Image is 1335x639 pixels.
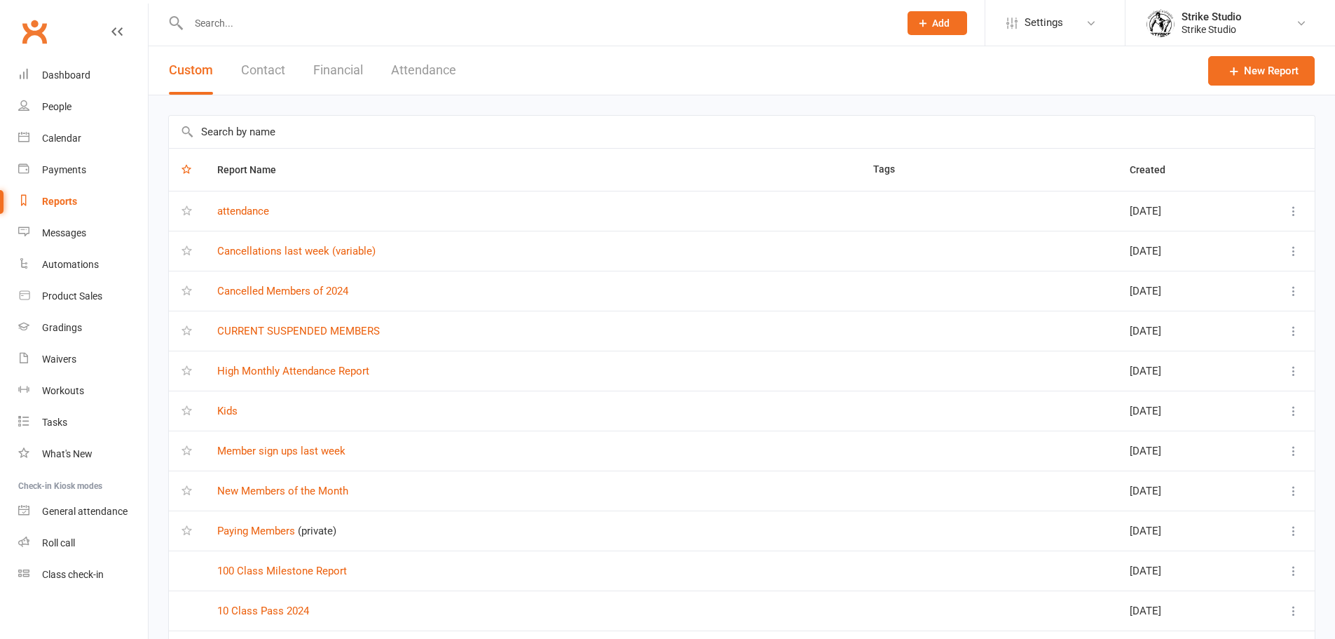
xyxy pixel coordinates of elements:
[1117,551,1245,591] td: [DATE]
[42,196,77,207] div: Reports
[217,565,347,577] a: 100 Class Milestone Report
[217,205,269,217] a: attendance
[18,91,148,123] a: People
[1117,311,1245,351] td: [DATE]
[169,46,213,95] button: Custom
[217,365,369,377] a: High Monthly Attendance Report
[217,245,376,257] a: Cancellations last week (variable)
[18,154,148,186] a: Payments
[18,123,148,154] a: Calendar
[42,290,102,302] div: Product Sales
[932,18,950,29] span: Add
[298,525,336,537] span: (private)
[18,496,148,527] a: General attendance kiosk mode
[169,116,1315,148] input: Search by name
[18,438,148,470] a: What's New
[42,385,84,396] div: Workouts
[18,407,148,438] a: Tasks
[391,46,456,95] button: Attendance
[908,11,967,35] button: Add
[42,164,86,175] div: Payments
[1130,161,1181,178] button: Created
[1182,11,1242,23] div: Strike Studio
[18,281,148,312] a: Product Sales
[184,13,889,33] input: Search...
[1117,271,1245,311] td: [DATE]
[42,537,75,549] div: Roll call
[217,605,309,617] a: 10 Class Pass 2024
[42,354,76,365] div: Waivers
[42,259,99,270] div: Automations
[1146,9,1175,37] img: thumb_image1723780799.png
[1117,591,1245,631] td: [DATE]
[1117,511,1245,551] td: [DATE]
[18,217,148,249] a: Messages
[217,164,292,175] span: Report Name
[1117,391,1245,431] td: [DATE]
[42,227,86,238] div: Messages
[241,46,285,95] button: Contact
[42,69,90,81] div: Dashboard
[217,161,292,178] button: Report Name
[18,527,148,559] a: Roll call
[17,14,52,49] a: Clubworx
[1025,7,1063,39] span: Settings
[18,60,148,91] a: Dashboard
[42,448,93,459] div: What's New
[1117,231,1245,271] td: [DATE]
[217,485,348,497] a: New Members of the Month
[1117,351,1245,391] td: [DATE]
[18,312,148,344] a: Gradings
[42,133,81,144] div: Calendar
[1117,191,1245,231] td: [DATE]
[42,569,104,580] div: Class check-in
[18,375,148,407] a: Workouts
[42,322,82,333] div: Gradings
[42,506,128,517] div: General attendance
[1182,23,1242,36] div: Strike Studio
[18,249,148,281] a: Automations
[42,417,67,428] div: Tasks
[1117,471,1245,511] td: [DATE]
[1130,164,1181,175] span: Created
[217,525,295,537] a: Paying Members
[18,186,148,217] a: Reports
[217,445,345,457] a: Member sign ups last week
[217,285,348,297] a: Cancelled Members of 2024
[217,405,238,417] a: Kids
[18,559,148,591] a: Class kiosk mode
[42,101,71,112] div: People
[217,325,380,337] a: CURRENT SUSPENDED MEMBERS
[313,46,363,95] button: Financial
[1208,56,1315,86] a: New Report
[1117,431,1245,471] td: [DATE]
[18,344,148,375] a: Waivers
[861,149,1117,191] th: Tags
